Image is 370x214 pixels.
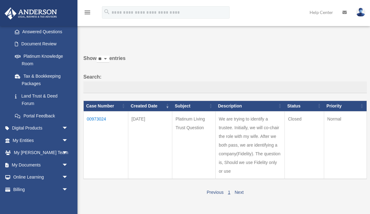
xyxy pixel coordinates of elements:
input: Search: [83,81,367,93]
td: We are trying to identify a trustee. Initially, we will co-chair the role with my wife. After we ... [215,111,284,179]
th: Case Number: activate to sort column ascending [84,101,128,111]
a: Land Trust & Deed Forum [9,90,74,110]
a: Platinum Knowledge Room [9,50,74,70]
img: Anderson Advisors Platinum Portal [3,7,59,20]
th: Description: activate to sort column ascending [215,101,284,111]
a: My Entitiesarrow_drop_down [4,134,77,147]
label: Show entries [83,54,367,69]
td: Platinum Living Trust Question [172,111,216,179]
a: My [PERSON_NAME] Teamarrow_drop_down [4,147,77,159]
a: Answered Questions [9,25,71,38]
td: Normal [324,111,367,179]
a: 1 [228,190,230,195]
span: arrow_drop_down [62,183,74,196]
td: Closed [285,111,324,179]
a: Online Learningarrow_drop_down [4,171,77,184]
td: 00973024 [84,111,128,179]
a: Previous [207,190,223,195]
a: Document Review [9,38,74,50]
a: Tax & Bookkeeping Packages [9,70,74,90]
a: Billingarrow_drop_down [4,183,77,196]
span: arrow_drop_down [62,147,74,159]
a: Portal Feedback [9,110,74,122]
span: arrow_drop_down [62,159,74,171]
i: menu [84,9,91,16]
a: Digital Productsarrow_drop_down [4,122,77,134]
img: User Pic [356,8,365,17]
span: arrow_drop_down [62,134,74,147]
td: [DATE] [128,111,172,179]
th: Priority: activate to sort column ascending [324,101,367,111]
th: Status: activate to sort column ascending [285,101,324,111]
th: Subject: activate to sort column ascending [172,101,216,111]
a: My Documentsarrow_drop_down [4,159,77,171]
select: Showentries [97,56,109,63]
a: Next [235,190,244,195]
span: arrow_drop_down [62,171,74,184]
label: Search: [83,73,367,93]
span: arrow_drop_down [62,122,74,135]
i: search [104,8,110,15]
a: menu [84,11,91,16]
th: Created Date: activate to sort column ascending [128,101,172,111]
